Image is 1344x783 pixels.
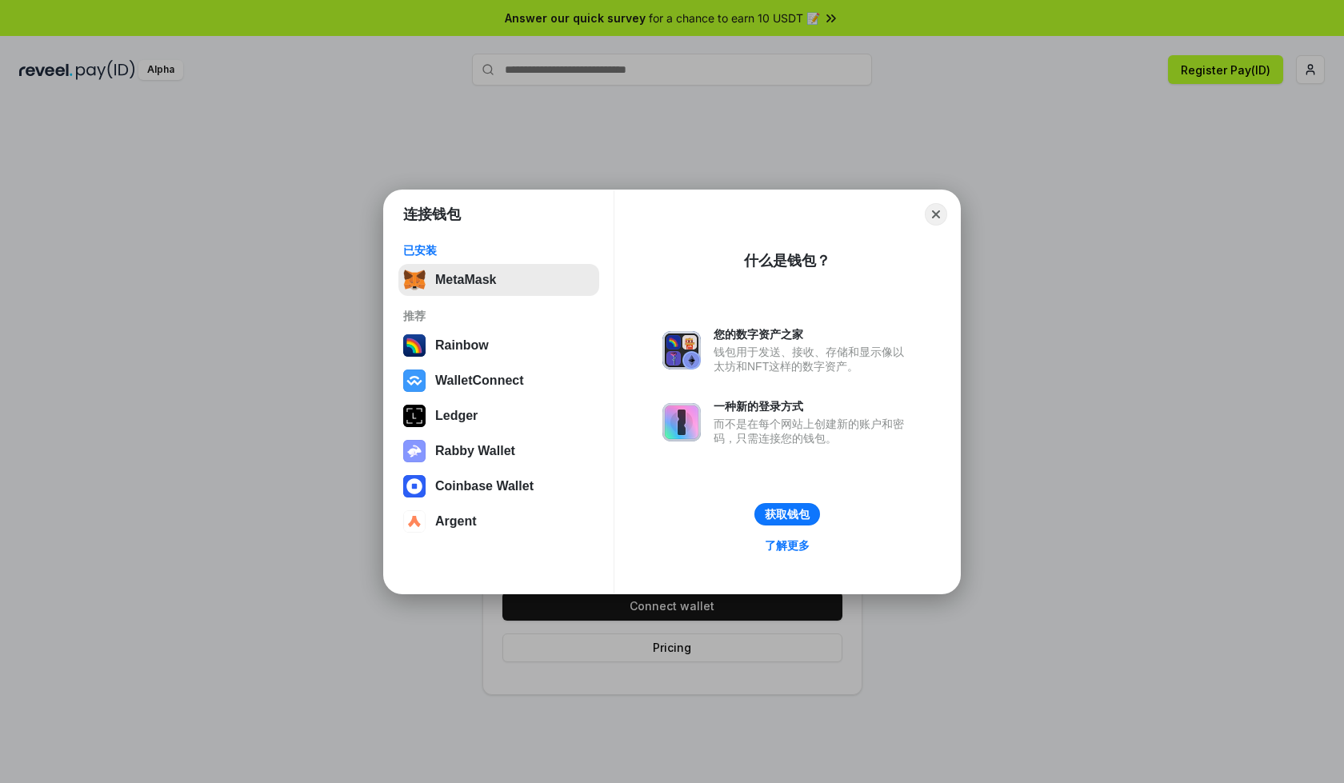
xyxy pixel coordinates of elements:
[398,505,599,537] button: Argent
[714,417,912,445] div: 而不是在每个网站上创建新的账户和密码，只需连接您的钱包。
[925,203,947,226] button: Close
[714,327,912,342] div: 您的数字资产之家
[435,338,489,353] div: Rainbow
[403,405,426,427] img: svg+xml,%3Csvg%20xmlns%3D%22http%3A%2F%2Fwww.w3.org%2F2000%2Fsvg%22%20width%3D%2228%22%20height%3...
[435,514,477,529] div: Argent
[403,370,426,392] img: svg+xml,%3Csvg%20width%3D%2228%22%20height%3D%2228%22%20viewBox%3D%220%200%2028%2028%22%20fill%3D...
[403,334,426,357] img: svg+xml,%3Csvg%20width%3D%22120%22%20height%3D%22120%22%20viewBox%3D%220%200%20120%20120%22%20fil...
[435,409,478,423] div: Ledger
[765,538,810,553] div: 了解更多
[744,251,830,270] div: 什么是钱包？
[662,331,701,370] img: svg+xml,%3Csvg%20xmlns%3D%22http%3A%2F%2Fwww.w3.org%2F2000%2Fsvg%22%20fill%3D%22none%22%20viewBox...
[403,475,426,497] img: svg+xml,%3Csvg%20width%3D%2228%22%20height%3D%2228%22%20viewBox%3D%220%200%2028%2028%22%20fill%3D...
[755,535,819,556] a: 了解更多
[435,444,515,458] div: Rabby Wallet
[398,264,599,296] button: MetaMask
[714,399,912,413] div: 一种新的登录方式
[435,273,496,287] div: MetaMask
[435,374,524,388] div: WalletConnect
[398,435,599,467] button: Rabby Wallet
[403,510,426,533] img: svg+xml,%3Csvg%20width%3D%2228%22%20height%3D%2228%22%20viewBox%3D%220%200%2028%2028%22%20fill%3D...
[403,440,426,462] img: svg+xml,%3Csvg%20xmlns%3D%22http%3A%2F%2Fwww.w3.org%2F2000%2Fsvg%22%20fill%3D%22none%22%20viewBox...
[403,205,461,224] h1: 连接钱包
[398,330,599,362] button: Rainbow
[435,479,534,493] div: Coinbase Wallet
[403,243,594,258] div: 已安装
[754,503,820,525] button: 获取钱包
[403,269,426,291] img: svg+xml,%3Csvg%20fill%3D%22none%22%20height%3D%2233%22%20viewBox%3D%220%200%2035%2033%22%20width%...
[403,309,594,323] div: 推荐
[714,345,912,374] div: 钱包用于发送、接收、存储和显示像以太坊和NFT这样的数字资产。
[398,365,599,397] button: WalletConnect
[398,400,599,432] button: Ledger
[662,403,701,441] img: svg+xml,%3Csvg%20xmlns%3D%22http%3A%2F%2Fwww.w3.org%2F2000%2Fsvg%22%20fill%3D%22none%22%20viewBox...
[765,507,810,521] div: 获取钱包
[398,470,599,502] button: Coinbase Wallet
